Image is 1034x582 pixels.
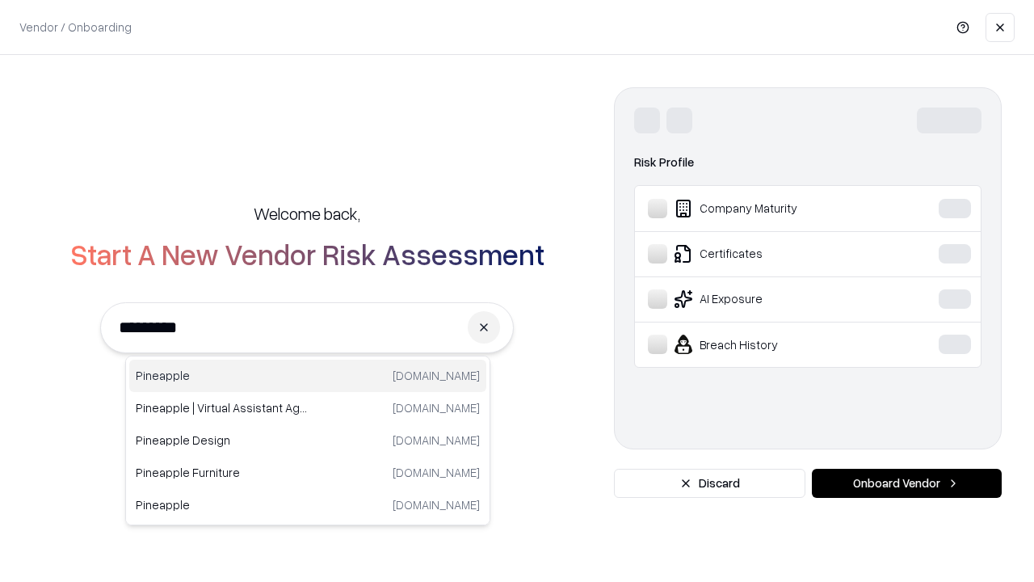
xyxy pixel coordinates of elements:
[812,469,1002,498] button: Onboard Vendor
[393,496,480,513] p: [DOMAIN_NAME]
[648,335,889,354] div: Breach History
[393,464,480,481] p: [DOMAIN_NAME]
[136,496,308,513] p: Pineapple
[70,238,544,270] h2: Start A New Vendor Risk Assessment
[19,19,132,36] p: Vendor / Onboarding
[393,399,480,416] p: [DOMAIN_NAME]
[614,469,805,498] button: Discard
[254,202,360,225] h5: Welcome back,
[648,199,889,218] div: Company Maturity
[136,367,308,384] p: Pineapple
[136,464,308,481] p: Pineapple Furniture
[136,432,308,449] p: Pineapple Design
[648,244,889,264] div: Certificates
[393,432,480,449] p: [DOMAIN_NAME]
[393,367,480,384] p: [DOMAIN_NAME]
[136,399,308,416] p: Pineapple | Virtual Assistant Agency
[634,153,981,172] div: Risk Profile
[648,289,889,309] div: AI Exposure
[125,356,490,525] div: Suggestions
